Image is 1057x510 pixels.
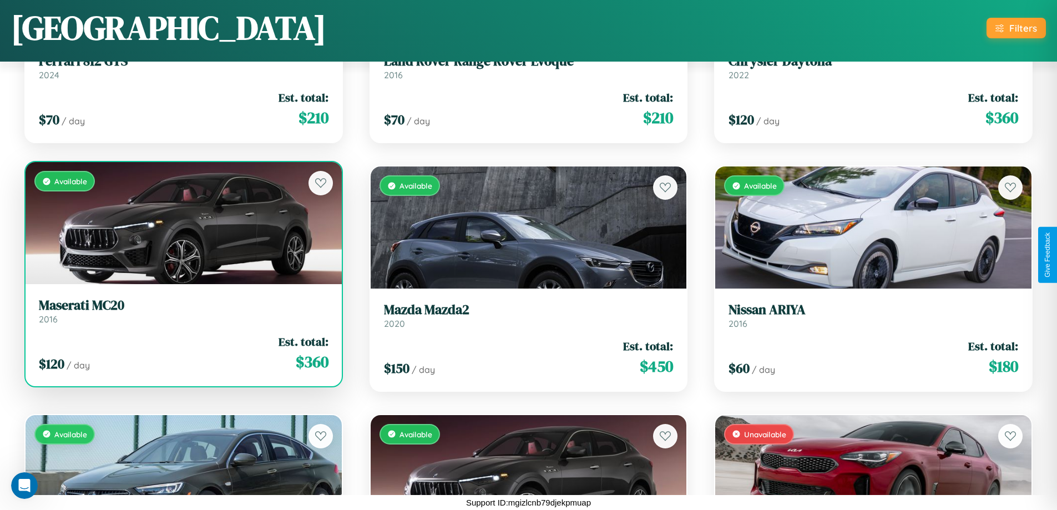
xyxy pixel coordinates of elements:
span: / day [407,115,430,127]
span: $ 210 [299,107,328,129]
button: Filters [987,18,1046,38]
span: Est. total: [968,89,1018,105]
a: Chrysler Daytona2022 [729,53,1018,80]
div: Give Feedback [1044,233,1051,277]
span: 2016 [729,318,747,329]
span: Est. total: [279,89,328,105]
a: Land Rover Range Rover Evoque2016 [384,53,674,80]
span: $ 150 [384,359,409,377]
span: $ 210 [643,107,673,129]
p: Support ID: mgizlcnb79djekpmuap [466,495,591,510]
a: Ferrari 812 GTS2024 [39,53,328,80]
span: / day [62,115,85,127]
span: Est. total: [968,338,1018,354]
span: Unavailable [744,430,786,439]
span: 2022 [729,69,749,80]
span: / day [412,364,435,375]
a: Mazda Mazda22020 [384,302,674,329]
span: $ 360 [985,107,1018,129]
span: / day [752,364,775,375]
span: $ 70 [384,110,404,129]
iframe: Intercom live chat [11,472,38,499]
span: Available [399,430,432,439]
span: 2020 [384,318,405,329]
a: Maserati MC202016 [39,297,328,325]
span: Available [54,176,87,186]
span: Available [399,181,432,190]
div: Filters [1009,22,1037,34]
h3: Maserati MC20 [39,297,328,314]
span: $ 120 [729,110,754,129]
span: $ 60 [729,359,750,377]
span: Est. total: [623,89,673,105]
span: Est. total: [623,338,673,354]
span: 2016 [39,314,58,325]
span: 2016 [384,69,403,80]
span: Available [54,430,87,439]
span: $ 120 [39,355,64,373]
span: / day [67,360,90,371]
h3: Chrysler Daytona [729,53,1018,69]
a: Nissan ARIYA2016 [729,302,1018,329]
span: 2024 [39,69,59,80]
span: $ 70 [39,110,59,129]
span: $ 360 [296,351,328,373]
span: Est. total: [279,334,328,350]
span: $ 450 [640,355,673,377]
h3: Nissan ARIYA [729,302,1018,318]
h3: Mazda Mazda2 [384,302,674,318]
h1: [GEOGRAPHIC_DATA] [11,5,326,51]
h3: Land Rover Range Rover Evoque [384,53,674,69]
span: / day [756,115,780,127]
span: $ 180 [989,355,1018,377]
h3: Ferrari 812 GTS [39,53,328,69]
span: Available [744,181,777,190]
